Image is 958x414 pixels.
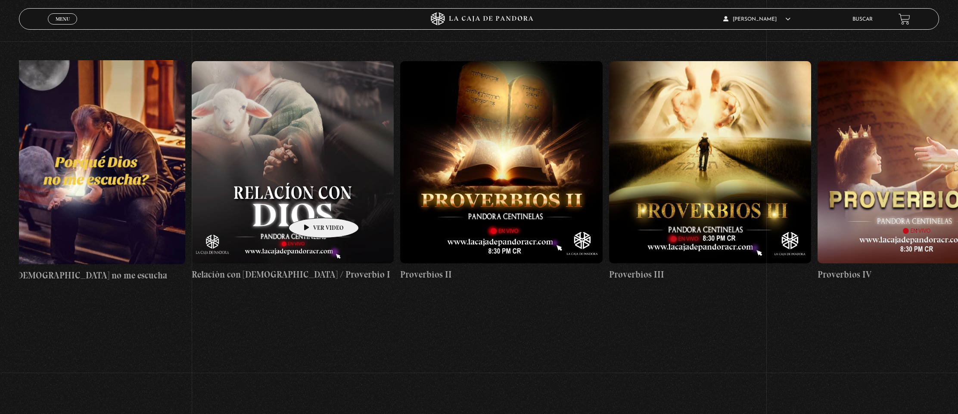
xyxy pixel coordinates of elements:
a: View your shopping cart [899,13,910,25]
span: [PERSON_NAME] [723,17,790,22]
a: Buscar [852,17,873,22]
span: Cerrar [53,24,73,30]
h4: Proverbios III [609,268,811,281]
h4: Proverbios II [400,268,602,281]
h4: Relación con [DEMOGRAPHIC_DATA] / Proverbio I [192,268,394,281]
span: Menu [56,16,70,22]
